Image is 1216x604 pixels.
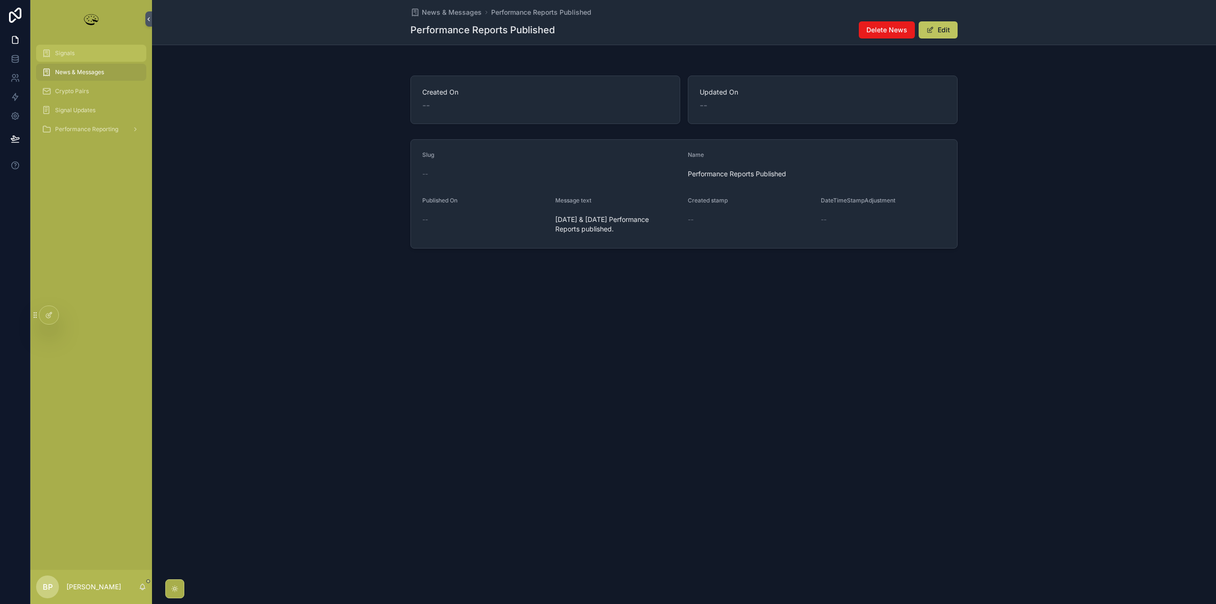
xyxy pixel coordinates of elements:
[55,49,75,57] span: Signals
[688,215,693,224] span: --
[491,8,591,17] a: Performance Reports Published
[700,99,707,112] span: --
[821,197,895,204] span: DateTimeStampAdjustment
[866,25,907,35] span: Delete News
[859,21,915,38] button: Delete News
[422,8,482,17] span: News & Messages
[422,197,457,204] span: Published On
[700,87,946,97] span: Updated On
[36,121,146,138] a: Performance Reporting
[422,215,428,224] span: --
[688,169,946,179] span: Performance Reports Published
[43,581,53,593] span: BP
[36,45,146,62] a: Signals
[688,151,704,158] span: Name
[422,151,434,158] span: Slug
[688,197,728,204] span: Created stamp
[30,38,152,150] div: scrollable content
[55,106,95,114] span: Signal Updates
[422,87,668,97] span: Created On
[55,68,104,76] span: News & Messages
[821,215,826,224] span: --
[36,64,146,81] a: News & Messages
[36,83,146,100] a: Crypto Pairs
[36,102,146,119] a: Signal Updates
[919,21,958,38] button: Edit
[555,215,681,234] span: [DATE] & [DATE] Performance Reports published.
[55,125,118,133] span: Performance Reporting
[555,197,591,204] span: Message text
[55,87,89,95] span: Crypto Pairs
[66,582,121,592] p: [PERSON_NAME]
[410,23,555,37] h1: Performance Reports Published
[410,8,482,17] a: News & Messages
[422,99,430,112] span: --
[82,11,101,27] img: App logo
[422,169,428,179] span: --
